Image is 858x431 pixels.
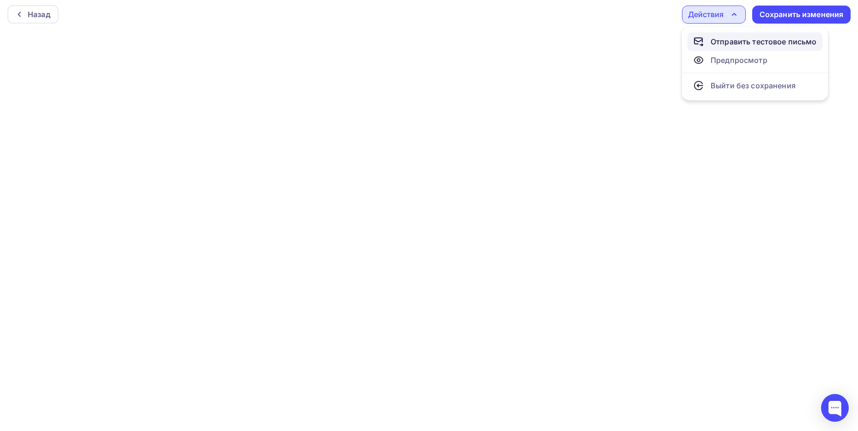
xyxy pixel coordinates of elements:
[711,36,817,47] div: Отправить тестовое письмо
[28,9,50,20] div: Назад
[711,55,767,66] div: Предпросмотр
[688,9,724,20] div: Действия
[760,9,844,20] div: Сохранить изменения
[682,27,828,100] ul: Действия
[711,80,796,91] div: Выйти без сохранения
[682,6,746,24] button: Действия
